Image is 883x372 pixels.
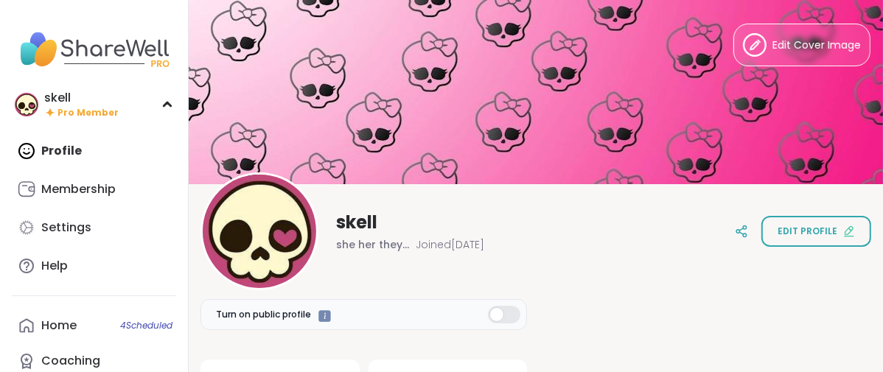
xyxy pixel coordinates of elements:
[761,216,871,247] button: Edit profile
[12,210,176,245] a: Settings
[41,220,91,236] div: Settings
[318,310,331,323] iframe: Spotlight
[41,317,77,334] div: Home
[336,237,410,252] span: she her they them
[778,225,837,238] span: Edit profile
[15,93,38,116] img: skell
[57,107,119,119] span: Pro Member
[120,320,172,331] span: 4 Scheduled
[416,237,484,252] span: Joined [DATE]
[12,248,176,284] a: Help
[216,308,311,321] span: Turn on public profile
[41,181,116,197] div: Membership
[44,90,119,106] div: skell
[12,308,176,343] a: Home4Scheduled
[41,353,100,369] div: Coaching
[12,172,176,207] a: Membership
[733,24,870,66] button: Edit Cover Image
[203,175,316,288] img: skell
[41,258,68,274] div: Help
[772,38,861,53] span: Edit Cover Image
[12,24,176,75] img: ShareWell Nav Logo
[336,211,377,234] span: skell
